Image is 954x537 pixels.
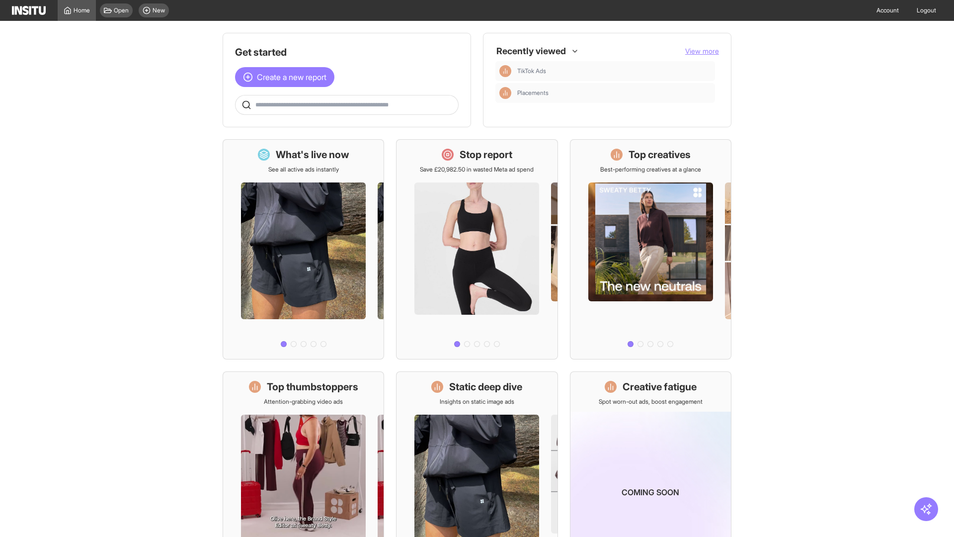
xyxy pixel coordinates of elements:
[12,6,46,15] img: Logo
[420,166,534,174] p: Save £20,982.50 in wasted Meta ad spend
[114,6,129,14] span: Open
[517,89,549,97] span: Placements
[499,87,511,99] div: Insights
[517,67,546,75] span: TikTok Ads
[499,65,511,77] div: Insights
[517,67,711,75] span: TikTok Ads
[74,6,90,14] span: Home
[264,398,343,406] p: Attention-grabbing video ads
[235,45,459,59] h1: Get started
[440,398,514,406] p: Insights on static image ads
[223,139,384,359] a: What's live nowSee all active ads instantly
[517,89,711,97] span: Placements
[629,148,691,162] h1: Top creatives
[449,380,522,394] h1: Static deep dive
[276,148,349,162] h1: What's live now
[257,71,326,83] span: Create a new report
[685,47,719,55] span: View more
[600,166,701,174] p: Best-performing creatives at a glance
[570,139,731,359] a: Top creativesBest-performing creatives at a glance
[235,67,334,87] button: Create a new report
[267,380,358,394] h1: Top thumbstoppers
[685,46,719,56] button: View more
[396,139,557,359] a: Stop reportSave £20,982.50 in wasted Meta ad spend
[268,166,339,174] p: See all active ads instantly
[460,148,512,162] h1: Stop report
[153,6,165,14] span: New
